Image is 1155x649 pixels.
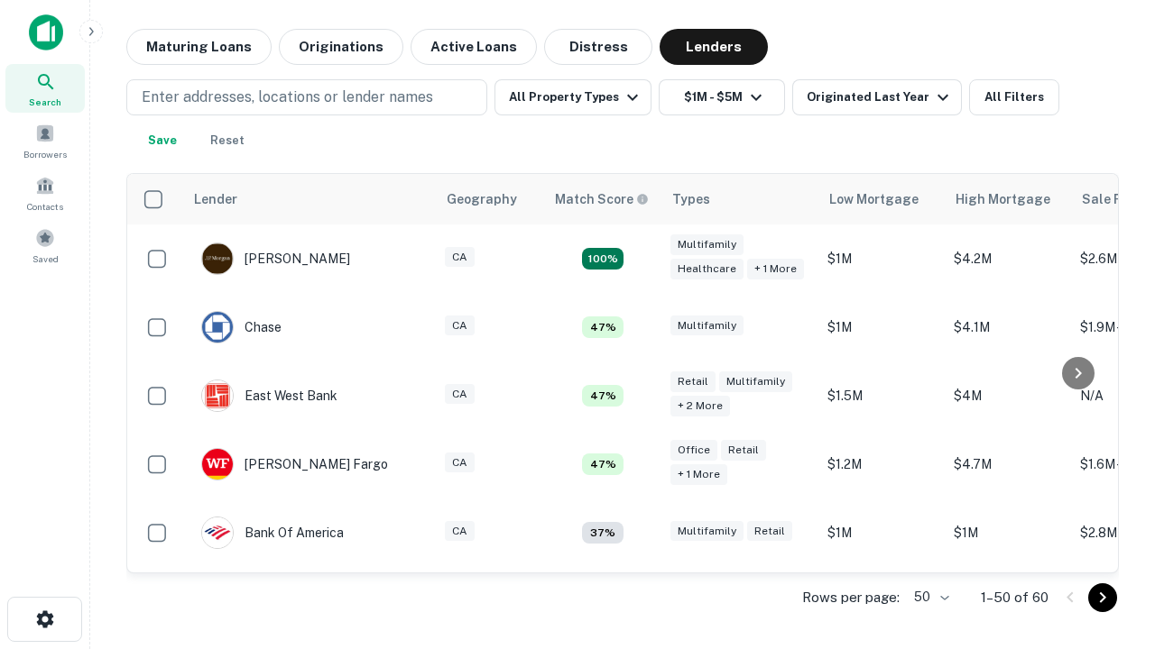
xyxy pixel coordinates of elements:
[447,188,517,210] div: Geography
[445,452,475,473] div: CA
[134,123,191,159] button: Save your search to get updates of matches that match your search criteria.
[544,174,661,224] th: Capitalize uses an advanced AI algorithm to match your search with the best lender. The match sco...
[792,79,962,115] button: Originated Last Year
[1065,447,1155,534] iframe: Chat Widget
[126,79,487,115] button: Enter addresses, locations or lender names
[142,87,433,108] p: Enter addresses, locations or lender names
[956,188,1050,210] div: High Mortgage
[5,116,85,165] a: Borrowers
[5,169,85,217] a: Contacts
[818,224,945,293] td: $1M
[945,430,1071,498] td: $4.7M
[126,29,272,65] button: Maturing Loans
[670,440,717,461] div: Office
[5,64,85,113] a: Search
[544,29,652,65] button: Distress
[436,174,544,224] th: Geography
[202,449,233,480] img: picture
[582,385,624,407] div: Matching Properties: 5, hasApolloMatch: undefined
[582,453,624,475] div: Matching Properties: 5, hasApolloMatch: undefined
[279,29,403,65] button: Originations
[445,315,475,336] div: CA
[945,567,1071,635] td: $4.5M
[670,371,716,392] div: Retail
[945,361,1071,430] td: $4M
[807,87,954,108] div: Originated Last Year
[945,224,1071,293] td: $4.2M
[32,251,59,266] span: Saved
[670,315,744,336] div: Multifamily
[582,316,624,338] div: Matching Properties: 5, hasApolloMatch: undefined
[445,384,475,405] div: CA
[660,29,768,65] button: Lenders
[582,522,624,544] div: Matching Properties: 4, hasApolloMatch: undefined
[5,221,85,270] a: Saved
[201,448,388,480] div: [PERSON_NAME] Fargo
[201,242,350,275] div: [PERSON_NAME]
[659,79,785,115] button: $1M - $5M
[201,311,282,343] div: Chase
[670,259,744,279] div: Healthcare
[582,248,624,270] div: Matching Properties: 19, hasApolloMatch: undefined
[183,174,436,224] th: Lender
[818,498,945,567] td: $1M
[818,361,945,430] td: $1.5M
[747,259,804,279] div: + 1 more
[672,188,710,210] div: Types
[23,147,67,161] span: Borrowers
[29,14,63,50] img: capitalize-icon.png
[945,174,1071,224] th: High Mortgage
[445,247,475,268] div: CA
[494,79,651,115] button: All Property Types
[1088,583,1117,612] button: Go to next page
[555,189,649,209] div: Capitalize uses an advanced AI algorithm to match your search with the best lender. The match sco...
[802,587,900,608] p: Rows per page:
[201,516,344,549] div: Bank Of America
[670,396,730,416] div: + 2 more
[670,464,727,485] div: + 1 more
[969,79,1059,115] button: All Filters
[818,293,945,361] td: $1M
[818,567,945,635] td: $1.4M
[194,188,237,210] div: Lender
[661,174,818,224] th: Types
[829,188,919,210] div: Low Mortgage
[818,174,945,224] th: Low Mortgage
[202,243,233,274] img: picture
[945,498,1071,567] td: $1M
[670,234,744,255] div: Multifamily
[411,29,537,65] button: Active Loans
[818,430,945,498] td: $1.2M
[202,312,233,343] img: picture
[670,521,744,542] div: Multifamily
[29,95,61,109] span: Search
[27,199,63,214] span: Contacts
[907,584,952,610] div: 50
[199,123,256,159] button: Reset
[747,521,792,542] div: Retail
[555,189,645,209] h6: Match Score
[201,379,337,412] div: East West Bank
[981,587,1049,608] p: 1–50 of 60
[719,371,792,392] div: Multifamily
[202,517,233,548] img: picture
[945,293,1071,361] td: $4.1M
[445,521,475,542] div: CA
[721,440,766,461] div: Retail
[202,380,233,411] img: picture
